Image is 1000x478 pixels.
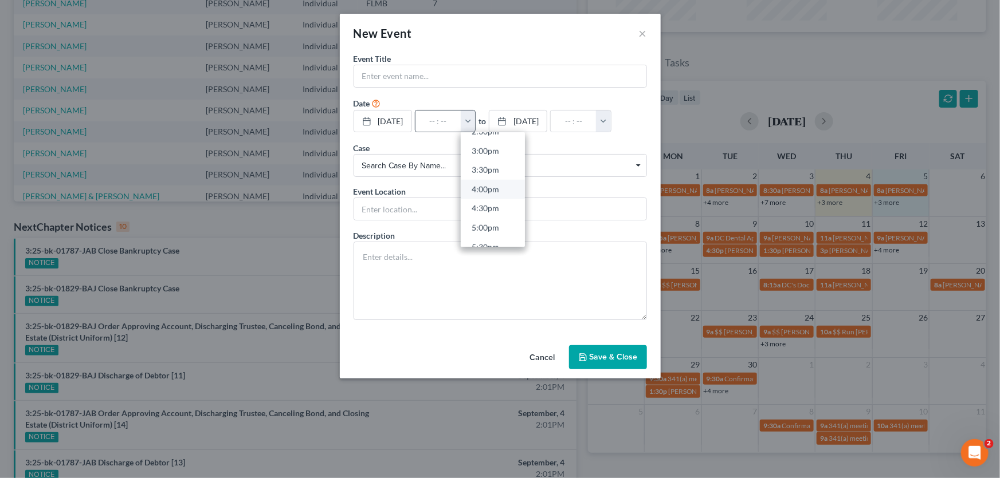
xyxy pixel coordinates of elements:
button: × [639,26,647,40]
a: 3:30pm [461,160,525,180]
a: 5:00pm [461,218,525,238]
a: 3:00pm [461,141,525,160]
a: 4:30pm [461,199,525,218]
label: Description [354,230,395,242]
input: Enter location... [354,198,646,220]
span: Event Title [354,54,391,64]
a: 4:00pm [461,180,525,199]
button: Cancel [521,346,564,369]
label: Case [354,142,370,154]
span: 2 [985,439,994,448]
input: -- : -- [415,110,461,132]
label: to [479,115,486,127]
a: [DATE] [354,110,411,132]
iframe: Intercom live chat [961,439,989,467]
input: Enter event name... [354,65,646,87]
label: Date [354,97,370,109]
a: 5:30pm [461,237,525,256]
a: [DATE] [489,110,547,132]
input: -- : -- [551,110,597,132]
span: New Event [354,26,412,40]
button: Save & Close [569,345,647,369]
label: Event Location [354,185,406,197]
span: Search case by name... [362,160,638,172]
span: Select box activate [354,154,647,177]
